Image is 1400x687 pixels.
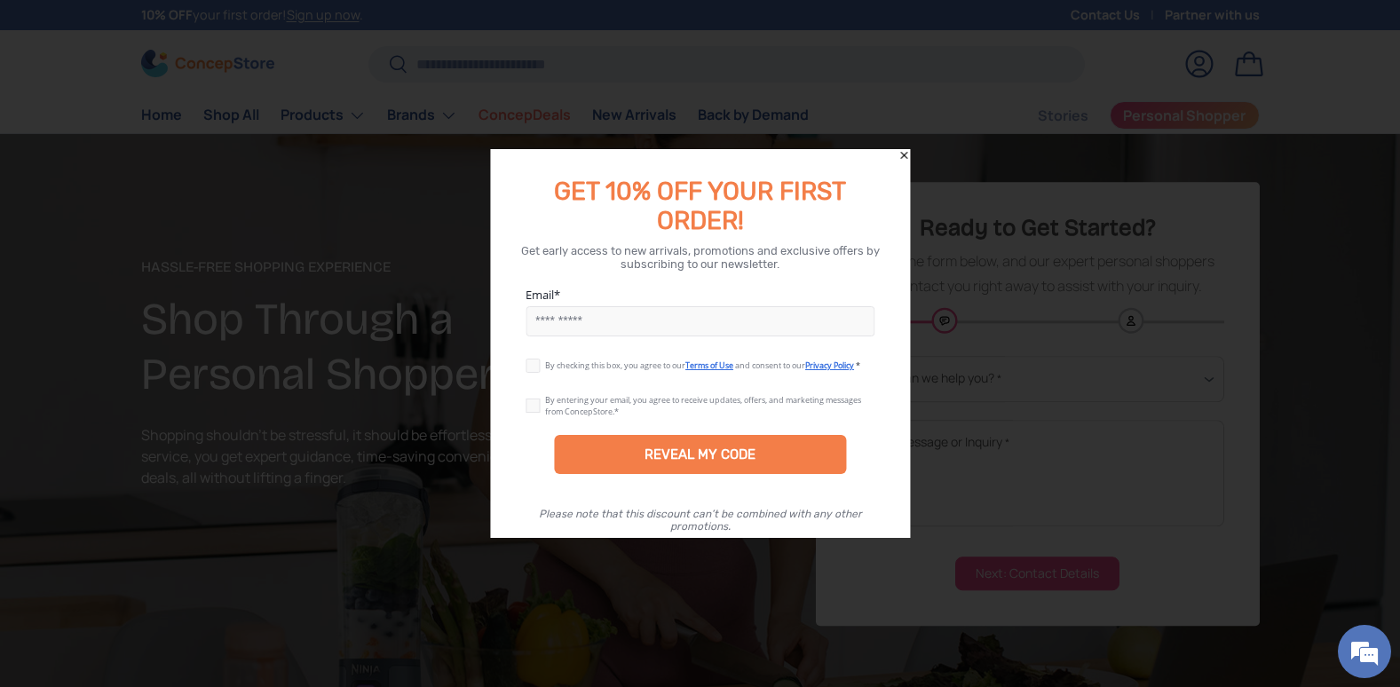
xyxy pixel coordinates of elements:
[511,244,889,271] div: Get early access to new arrivals, promotions and exclusive offers by subscribing to our newsletter.
[545,394,861,417] div: By entering your email, you agree to receive updates, offers, and marketing messages from ConcepS...
[735,359,805,371] span: and consent to our
[526,287,874,303] label: Email
[508,508,892,533] div: Please note that this discount can’t be combined with any other promotions.
[554,435,846,474] div: REVEAL MY CODE
[805,359,854,371] a: Privacy Policy
[645,446,755,462] div: REVEAL MY CODE
[898,149,910,162] div: Close
[685,359,733,371] a: Terms of Use
[545,359,685,371] span: By checking this box, you agree to our
[554,177,846,235] span: GET 10% OFF YOUR FIRST ORDER!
